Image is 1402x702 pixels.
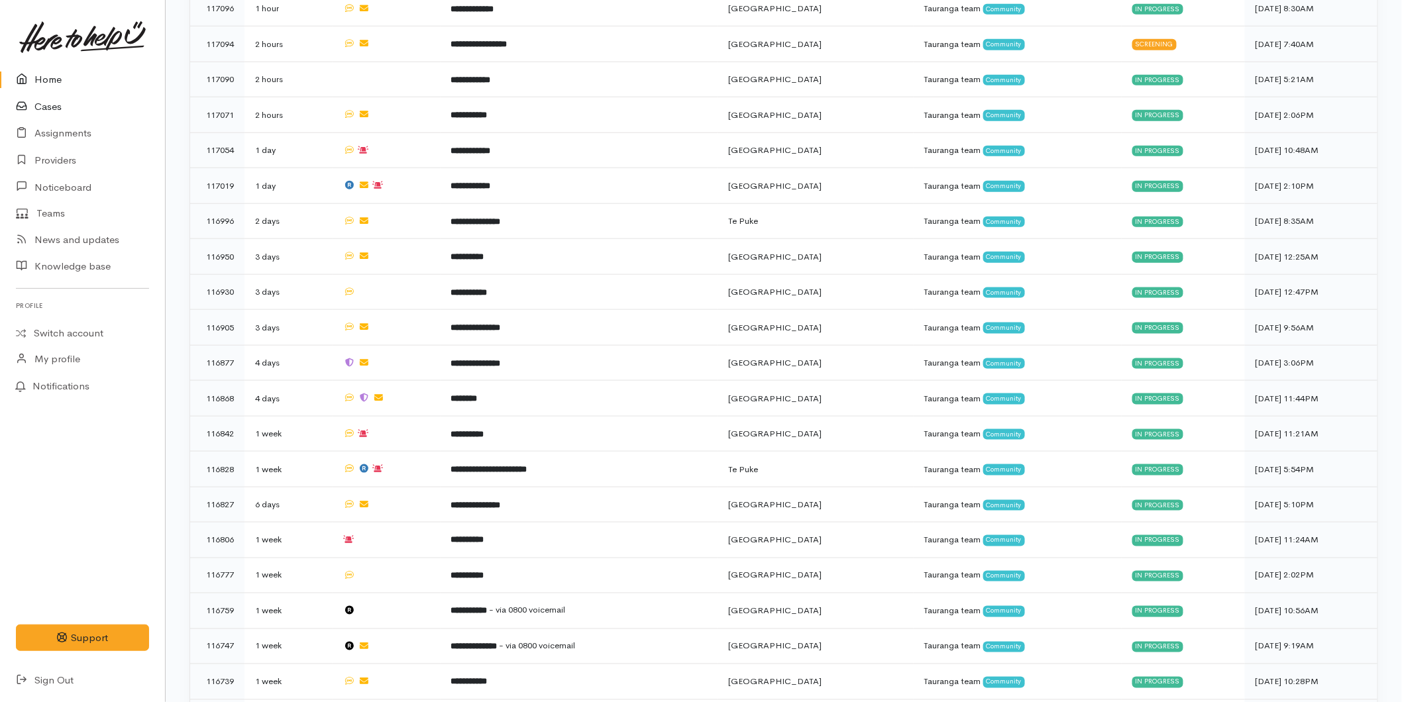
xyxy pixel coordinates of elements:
div: In progress [1132,4,1183,15]
td: 116806 [190,523,244,558]
td: [DATE] 10:48AM [1245,132,1377,168]
td: Tauranga team [914,558,1122,593]
td: Tauranga team [914,203,1122,239]
td: Tauranga team [914,274,1122,310]
td: 116827 [190,487,244,523]
span: [GEOGRAPHIC_DATA] [728,180,822,191]
h6: Profile [16,297,149,315]
td: [DATE] 11:24AM [1245,523,1377,558]
td: 1 week [244,628,333,664]
td: 1 week [244,664,333,700]
span: Community [983,429,1025,440]
span: [GEOGRAPHIC_DATA] [728,109,822,121]
td: 1 week [244,558,333,593]
td: 1 week [244,593,333,629]
td: [DATE] 12:25AM [1245,239,1377,275]
span: [GEOGRAPHIC_DATA] [728,640,822,652]
div: In progress [1132,429,1183,440]
td: [DATE] 9:56AM [1245,310,1377,346]
span: [GEOGRAPHIC_DATA] [728,144,822,156]
td: [DATE] 10:56AM [1245,593,1377,629]
div: In progress [1132,677,1183,687]
td: 1 week [244,416,333,452]
div: In progress [1132,217,1183,227]
span: Community [983,39,1025,50]
span: Community [983,217,1025,227]
td: Tauranga team [914,168,1122,204]
div: In progress [1132,571,1183,581]
td: Tauranga team [914,593,1122,629]
div: In progress [1132,323,1183,333]
span: Community [983,571,1025,581]
span: [GEOGRAPHIC_DATA] [728,605,822,617]
span: [GEOGRAPHIC_DATA] [728,3,822,14]
span: Community [983,606,1025,617]
td: Tauranga team [914,523,1122,558]
td: 116747 [190,628,244,664]
span: Community [983,110,1025,121]
td: [DATE] 5:21AM [1245,62,1377,97]
td: 116996 [190,203,244,239]
td: [DATE] 9:19AM [1245,628,1377,664]
td: [DATE] 2:06PM [1245,97,1377,133]
span: Community [983,393,1025,404]
button: Support [16,625,149,652]
td: Tauranga team [914,381,1122,417]
div: In progress [1132,252,1183,262]
div: In progress [1132,146,1183,156]
td: [DATE] 11:21AM [1245,416,1377,452]
span: [GEOGRAPHIC_DATA] [728,322,822,333]
td: 1 week [244,523,333,558]
td: 116877 [190,345,244,381]
span: [GEOGRAPHIC_DATA] [728,428,822,439]
td: [DATE] 12:47PM [1245,274,1377,310]
td: 116759 [190,593,244,629]
span: [GEOGRAPHIC_DATA] [728,499,822,510]
td: [DATE] 7:40AM [1245,26,1377,62]
span: - via 0800 voicemail [490,605,566,616]
td: 117071 [190,97,244,133]
td: 1 day [244,132,333,168]
span: Community [983,4,1025,15]
td: [DATE] 2:02PM [1245,558,1377,593]
td: [DATE] 8:35AM [1245,203,1377,239]
span: Community [983,677,1025,687]
td: 3 days [244,274,333,310]
td: Tauranga team [914,26,1122,62]
td: [DATE] 5:54PM [1245,452,1377,487]
td: Tauranga team [914,132,1122,168]
span: [GEOGRAPHIC_DATA] [728,570,822,581]
td: 1 day [244,168,333,204]
div: In progress [1132,75,1183,85]
span: Community [983,75,1025,85]
span: Te Puke [728,215,758,226]
div: In progress [1132,464,1183,475]
td: Tauranga team [914,664,1122,700]
div: In progress [1132,642,1183,652]
td: 6 days [244,487,333,523]
td: Tauranga team [914,487,1122,523]
div: In progress [1132,287,1183,298]
td: Tauranga team [914,310,1122,346]
td: 4 days [244,345,333,381]
span: [GEOGRAPHIC_DATA] [728,534,822,546]
div: In progress [1132,535,1183,546]
span: [GEOGRAPHIC_DATA] [728,676,822,687]
span: [GEOGRAPHIC_DATA] [728,286,822,297]
span: Community [983,358,1025,369]
td: 1 week [244,452,333,487]
span: Community [983,252,1025,262]
td: 116905 [190,310,244,346]
span: Community [983,287,1025,298]
span: [GEOGRAPHIC_DATA] [728,357,822,368]
td: [DATE] 5:10PM [1245,487,1377,523]
div: In progress [1132,358,1183,369]
td: [DATE] 2:10PM [1245,168,1377,204]
span: Community [983,181,1025,191]
td: 116868 [190,381,244,417]
span: Community [983,323,1025,333]
td: [DATE] 10:28PM [1245,664,1377,700]
td: Tauranga team [914,97,1122,133]
td: Tauranga team [914,452,1122,487]
td: 2 hours [244,26,333,62]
